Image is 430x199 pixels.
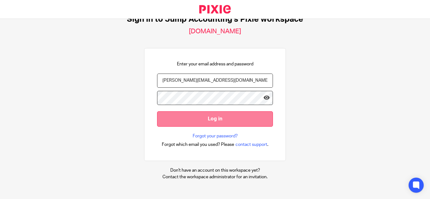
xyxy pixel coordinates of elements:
[157,74,273,88] input: name@example.com
[127,14,303,24] h1: Sign in to Jump Accounting's Pixie workspace
[157,111,273,127] input: Log in
[162,174,268,180] p: Contact the workspace administrator for an invitation.
[162,141,234,148] span: Forgot which email you used? Please
[162,167,268,174] p: Don't have an account on this workspace yet?
[162,141,269,148] div: .
[193,133,238,139] a: Forgot your password?
[189,27,241,36] h2: [DOMAIN_NAME]
[177,61,253,67] p: Enter your email address and password
[235,141,267,148] span: contact support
